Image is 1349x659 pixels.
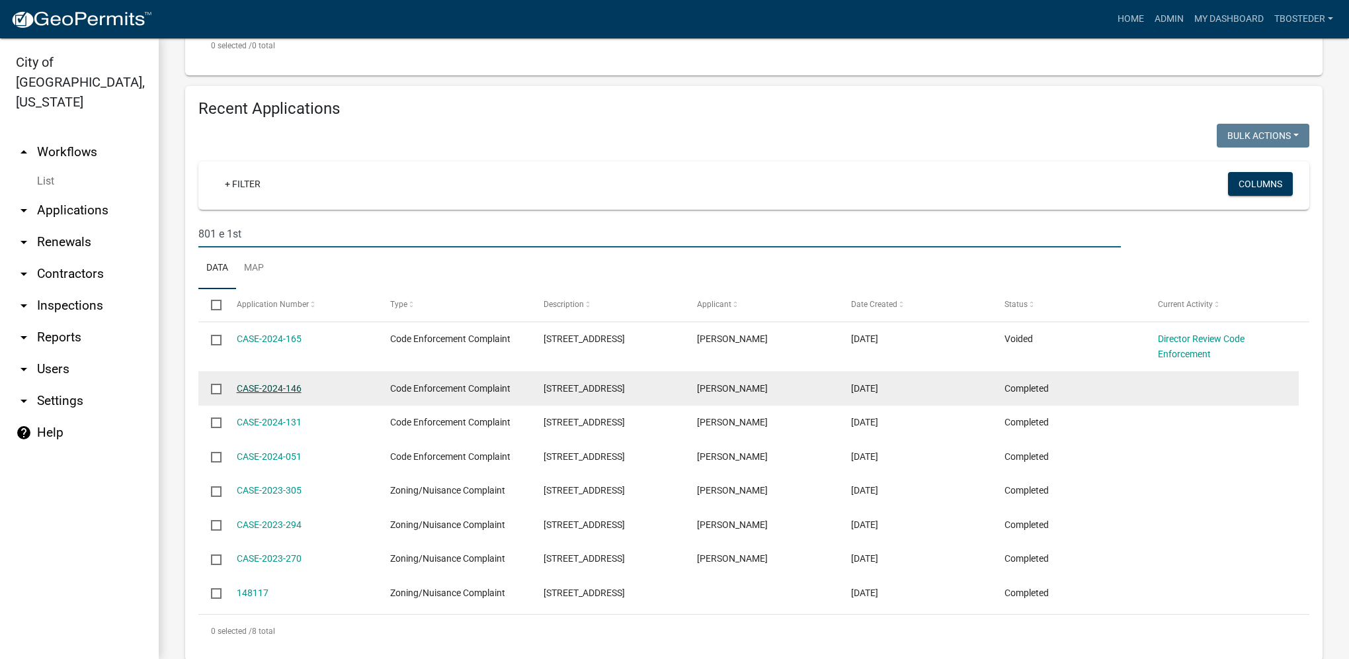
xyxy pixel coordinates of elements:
span: 801 E 1ST AVE [544,383,625,394]
div: 0 total [198,29,1309,62]
span: 05/21/2024 [851,417,878,427]
span: Completed [1004,588,1049,598]
span: Type [390,300,407,309]
button: Columns [1228,172,1293,196]
i: help [16,425,32,441]
i: arrow_drop_down [16,202,32,218]
span: Michael Visser [697,417,768,427]
span: Michael Visser [697,333,768,344]
a: CASE-2024-165 [237,333,302,344]
i: arrow_drop_down [16,266,32,282]
span: Michael Visser [697,383,768,394]
span: 06/11/2024 [851,383,878,394]
span: Michael Visser [697,485,768,496]
span: Code Enforcement Complaint [390,451,511,462]
div: 8 total [198,615,1309,648]
span: Kevin Michels [697,451,768,462]
span: Completed [1004,417,1049,427]
span: Status [1004,300,1028,309]
span: 801 E 1ST AVE [544,485,625,496]
a: CASE-2023-270 [237,553,302,564]
a: Admin [1149,7,1189,32]
a: CASE-2023-305 [237,485,302,496]
span: Date Created [851,300,897,309]
span: Application Number [237,300,309,309]
i: arrow_drop_down [16,234,32,250]
span: 10/03/2023 [851,519,878,530]
span: 801 E 1ST AVE [544,519,625,530]
a: Data [198,247,236,290]
a: Director Review Code Enforcement [1158,333,1245,359]
span: Zoning/Nuisance Complaint [390,553,505,564]
i: arrow_drop_down [16,298,32,314]
span: 08/28/2023 [851,553,878,564]
i: arrow_drop_down [16,329,32,345]
span: Zoning/Nuisance Complaint [390,485,505,496]
span: Description [544,300,584,309]
span: 07/07/2023 [851,588,878,598]
datatable-header-cell: Application Number [224,289,377,321]
span: Completed [1004,519,1049,530]
a: CASE-2023-294 [237,519,302,530]
span: Zoning/Nuisance Complaint [390,519,505,530]
span: 0 selected / [211,41,252,50]
span: Completed [1004,553,1049,564]
a: Map [236,247,272,290]
span: 801 E 1ST AVE [544,553,625,564]
datatable-header-cell: Select [198,289,224,321]
span: Code Enforcement Complaint [390,383,511,394]
span: Code Enforcement Complaint [390,417,511,427]
datatable-header-cell: Current Activity [1145,289,1299,321]
span: Michael Visser [697,519,768,530]
span: Zoning/Nuisance Complaint [390,588,505,598]
button: Bulk Actions [1217,124,1309,148]
span: Applicant [697,300,731,309]
span: 07/03/2024 [851,333,878,344]
span: 11/02/2023 [851,485,878,496]
datatable-header-cell: Date Created [838,289,991,321]
i: arrow_drop_up [16,144,32,160]
a: tbosteder [1269,7,1338,32]
span: 801 E 1ST AVE [544,417,625,427]
span: 04/23/2024 [851,451,878,462]
datatable-header-cell: Applicant [684,289,838,321]
i: arrow_drop_down [16,393,32,409]
h4: Recent Applications [198,99,1309,118]
span: 0 selected / [211,627,252,636]
span: Completed [1004,383,1049,394]
span: 801 E 1ST AVE [544,588,625,598]
a: CASE-2024-051 [237,451,302,462]
a: My Dashboard [1189,7,1269,32]
span: 801 E 1ST AVE [544,451,625,462]
span: Code Enforcement Complaint [390,333,511,344]
span: Completed [1004,485,1049,496]
datatable-header-cell: Type [378,289,531,321]
input: Search for applications [198,220,1121,247]
i: arrow_drop_down [16,361,32,377]
span: 801 E 1ST AVE [544,333,625,344]
a: 148117 [237,588,268,598]
a: + Filter [214,172,271,196]
span: Voided [1004,333,1033,344]
datatable-header-cell: Status [992,289,1145,321]
a: CASE-2024-146 [237,383,302,394]
a: CASE-2024-131 [237,417,302,427]
datatable-header-cell: Description [531,289,684,321]
a: Home [1112,7,1149,32]
span: Completed [1004,451,1049,462]
span: Michael Visser [697,553,768,564]
span: Current Activity [1158,300,1213,309]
